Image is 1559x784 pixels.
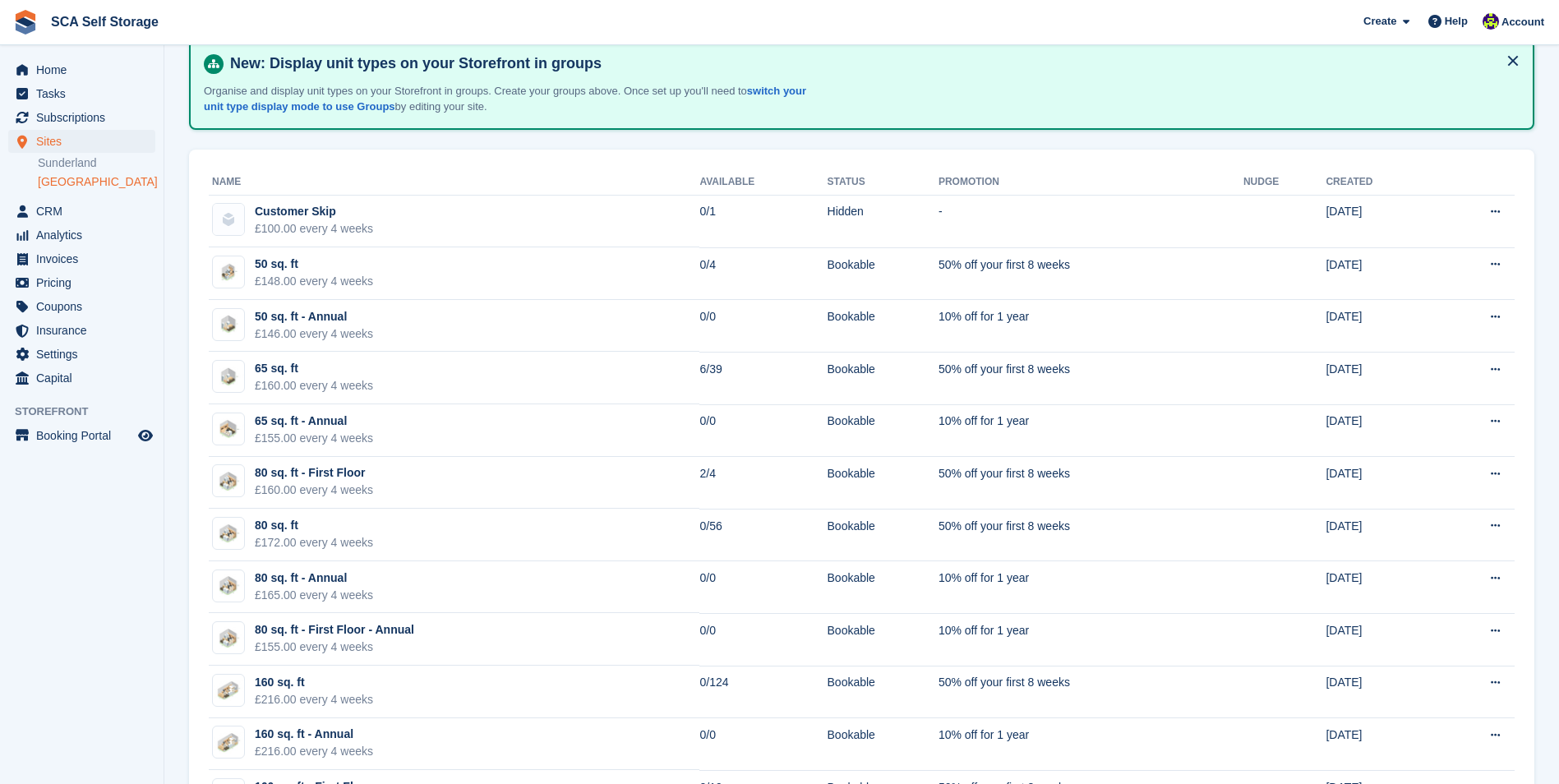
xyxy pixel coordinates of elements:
span: Analytics [36,224,135,247]
td: 10% off for 1 year [939,404,1243,457]
span: Storefront [15,404,164,420]
td: Bookable [828,666,939,718]
div: 50 sq. ft - Annual [255,308,373,325]
td: Hidden [828,195,939,247]
img: SCA-80sqft.jpg [213,627,244,649]
td: 0/4 [699,247,827,300]
img: SCA-160sqft.jpg [213,731,244,754]
div: £160.00 every 4 weeks [255,482,373,499]
div: 50 sq. ft [255,256,373,273]
a: menu [8,130,155,153]
div: £216.00 every 4 weeks [255,743,373,760]
a: menu [8,58,155,81]
td: 50% off your first 8 weeks [939,666,1243,718]
td: 0/0 [699,718,827,771]
td: [DATE] [1326,457,1434,510]
a: menu [8,82,155,105]
span: Subscriptions [36,106,135,129]
span: Tasks [36,82,135,105]
td: 0/56 [699,509,827,561]
div: 80 sq. ft [255,517,373,534]
img: SCA-80sqft.jpg [213,574,244,597]
td: Bookable [828,561,939,614]
td: 0/1 [699,195,827,247]
a: menu [8,343,155,366]
td: 0/124 [699,666,827,718]
td: Bookable [828,247,939,300]
div: £216.00 every 4 weeks [255,691,373,708]
a: menu [8,247,155,270]
span: Invoices [36,247,135,270]
td: 0/0 [699,404,827,457]
th: Nudge [1243,169,1326,196]
span: Help [1445,13,1468,30]
td: 50% off your first 8 weeks [939,509,1243,561]
th: Created [1326,169,1434,196]
th: Name [209,169,699,196]
a: menu [8,367,155,390]
img: SCA-64sqft.jpg [213,418,244,440]
div: 65 sq. ft - Annual [255,413,373,430]
td: Bookable [828,300,939,353]
td: [DATE] [1326,613,1434,666]
div: 160 sq. ft - Annual [255,726,373,743]
span: Booking Portal [36,424,135,447]
td: Bookable [828,352,939,404]
td: Bookable [828,718,939,771]
td: 10% off for 1 year [939,300,1243,353]
a: menu [8,271,155,294]
div: £146.00 every 4 weeks [255,325,373,343]
td: 50% off your first 8 weeks [939,457,1243,510]
th: Available [699,169,827,196]
div: 65 sq. ft [255,360,373,377]
td: [DATE] [1326,300,1434,353]
a: menu [8,106,155,129]
td: [DATE] [1326,561,1434,614]
div: £172.00 every 4 weeks [255,534,373,551]
td: 0/0 [699,561,827,614]
img: SCA-57sqft.jpg [213,366,244,388]
span: CRM [36,200,135,223]
div: £160.00 every 4 weeks [255,377,373,394]
td: [DATE] [1326,718,1434,771]
span: Insurance [36,319,135,342]
img: SCA-160sqft.jpg [213,680,244,702]
td: 0/0 [699,613,827,666]
a: menu [8,200,155,223]
span: Capital [36,367,135,390]
td: 10% off for 1 year [939,613,1243,666]
div: Customer Skip [255,203,373,220]
div: £148.00 every 4 weeks [255,273,373,290]
span: Account [1501,14,1544,30]
td: 50% off your first 8 weeks [939,247,1243,300]
div: 80 sq. ft - First Floor [255,464,373,482]
td: 50% off your first 8 weeks [939,352,1243,404]
a: menu [8,224,155,247]
a: [GEOGRAPHIC_DATA] [38,174,155,190]
p: Organise and display unit types on your Storefront in groups. Create your groups above. Once set ... [204,83,820,115]
td: 6/39 [699,352,827,404]
td: Bookable [828,404,939,457]
img: stora-icon-8386f47178a22dfd0bd8f6a31ec36ba5ce8667c1dd55bd0f319d3a0aa187defe.svg [13,10,38,35]
div: 160 sq. ft [255,674,373,691]
a: SCA Self Storage [44,8,165,35]
td: [DATE] [1326,195,1434,247]
td: Bookable [828,509,939,561]
h4: New: Display unit types on your Storefront in groups [224,54,1520,73]
td: 0/0 [699,300,827,353]
td: - [939,195,1243,247]
a: menu [8,295,155,318]
span: Pricing [36,271,135,294]
td: 10% off for 1 year [939,561,1243,614]
td: [DATE] [1326,404,1434,457]
div: 80 sq. ft - Annual [255,570,373,587]
a: Sunderland [38,155,155,171]
span: Home [36,58,135,81]
img: SCA-43sqft.jpg [213,261,244,284]
span: Sites [36,130,135,153]
th: Status [828,169,939,196]
img: SCA-80sqft.jpg [213,470,244,492]
th: Promotion [939,169,1243,196]
td: Bookable [828,613,939,666]
div: £100.00 every 4 weeks [255,220,373,238]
